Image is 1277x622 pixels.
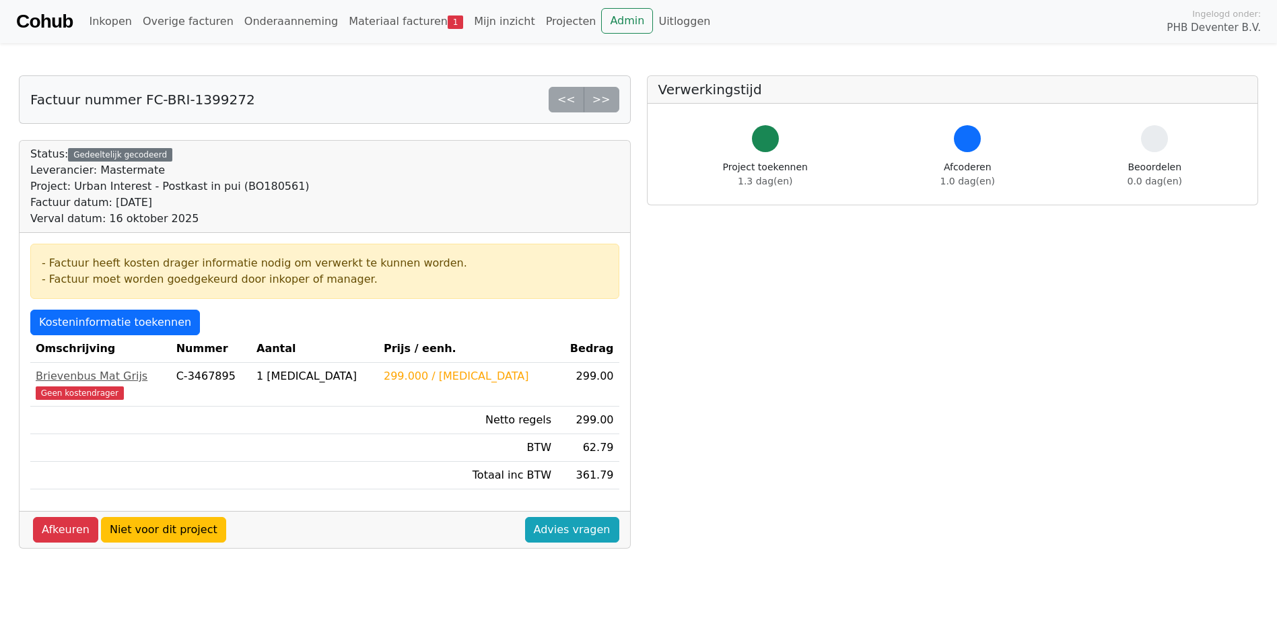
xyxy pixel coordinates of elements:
[30,335,171,363] th: Omschrijving
[36,386,124,400] span: Geen kostendrager
[42,271,608,287] div: - Factuur moet worden goedgekeurd door inkoper of manager.
[171,363,251,407] td: C-3467895
[239,8,343,35] a: Onderaanneming
[30,211,310,227] div: Verval datum: 16 oktober 2025
[723,160,808,188] div: Project toekennen
[940,160,995,188] div: Afcoderen
[1128,160,1182,188] div: Beoordelen
[557,335,619,363] th: Bedrag
[541,8,602,35] a: Projecten
[343,8,469,35] a: Materiaal facturen1
[1128,176,1182,186] span: 0.0 dag(en)
[940,176,995,186] span: 1.0 dag(en)
[378,335,557,363] th: Prijs / eenh.
[384,368,551,384] div: 299.000 / [MEDICAL_DATA]
[42,255,608,271] div: - Factuur heeft kosten drager informatie nodig om verwerkt te kunnen worden.
[448,15,463,29] span: 1
[653,8,716,35] a: Uitloggen
[30,195,310,211] div: Factuur datum: [DATE]
[171,335,251,363] th: Nummer
[469,8,541,35] a: Mijn inzicht
[525,517,619,543] a: Advies vragen
[1192,7,1261,20] span: Ingelogd onder:
[30,92,255,108] h5: Factuur nummer FC-BRI-1399272
[30,162,310,178] div: Leverancier: Mastermate
[557,434,619,462] td: 62.79
[30,146,310,227] div: Status:
[83,8,137,35] a: Inkopen
[601,8,653,34] a: Admin
[101,517,226,543] a: Niet voor dit project
[30,310,200,335] a: Kosteninformatie toekennen
[658,81,1247,98] h5: Verwerkingstijd
[33,517,98,543] a: Afkeuren
[256,368,373,384] div: 1 [MEDICAL_DATA]
[557,407,619,434] td: 299.00
[557,462,619,489] td: 361.79
[36,368,166,401] a: Brievenbus Mat GrijsGeen kostendrager
[1167,20,1261,36] span: PHB Deventer B.V.
[378,434,557,462] td: BTW
[378,462,557,489] td: Totaal inc BTW
[137,8,239,35] a: Overige facturen
[16,5,73,38] a: Cohub
[378,407,557,434] td: Netto regels
[36,368,166,384] div: Brievenbus Mat Grijs
[738,176,792,186] span: 1.3 dag(en)
[30,178,310,195] div: Project: Urban Interest - Postkast in pui (BO180561)
[68,148,172,162] div: Gedeeltelijk gecodeerd
[557,363,619,407] td: 299.00
[251,335,378,363] th: Aantal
